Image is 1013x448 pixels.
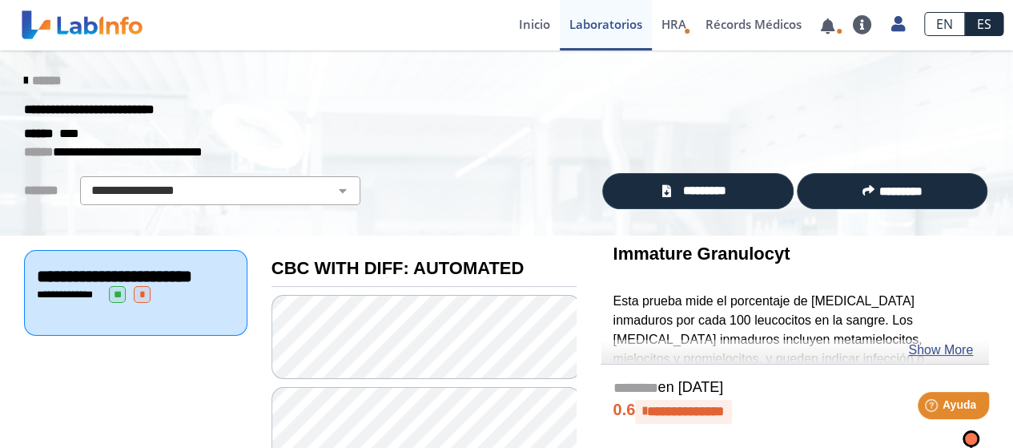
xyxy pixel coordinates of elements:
p: Esta prueba mide el porcentaje de [MEDICAL_DATA] inmaduros por cada 100 leucocitos en la sangre. ... [613,292,977,388]
a: ES [965,12,1003,36]
a: EN [924,12,965,36]
span: HRA [661,16,686,32]
b: CBC WITH DIFF: AUTOMATED [271,258,524,278]
h5: en [DATE] [613,379,977,398]
h4: 0.6 [613,400,977,424]
iframe: Help widget launcher [870,385,995,430]
a: Show More [908,341,973,360]
b: Immature Granulocyt [613,244,790,264]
